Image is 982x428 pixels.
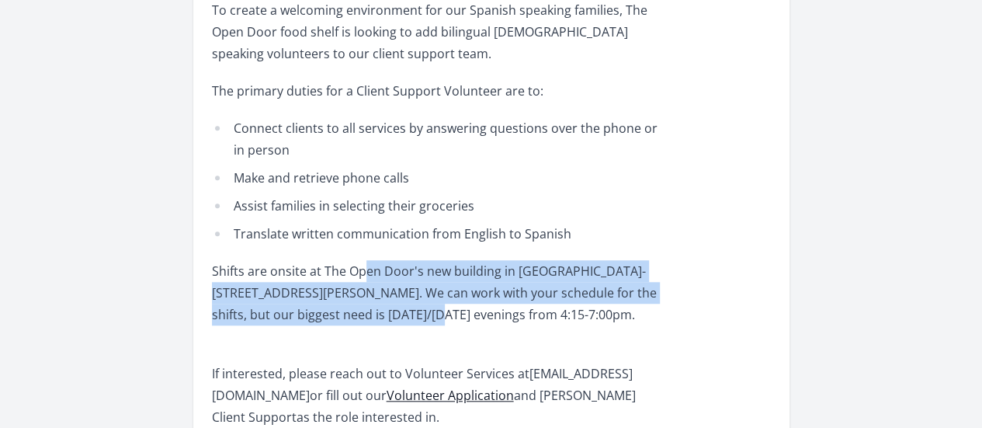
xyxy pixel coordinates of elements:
[212,167,666,189] li: Make and retrieve phone calls
[212,195,666,217] li: Assist families in selecting their groceries
[387,387,514,404] a: Volunteer Application
[212,341,666,428] p: If interested, please reach out to Volunteer Services at [EMAIL_ADDRESS][DOMAIN_NAME] or fill out...
[212,80,666,102] p: The primary duties for a Client Support Volunteer are to:
[212,117,666,161] li: Connect clients to all services by answering questions over the phone or in person
[212,223,666,245] li: Translate written communication from English to Spanish
[212,260,666,325] p: Shifts are onsite at The Open Door's new building in [GEOGRAPHIC_DATA]-[STREET_ADDRESS][PERSON_NA...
